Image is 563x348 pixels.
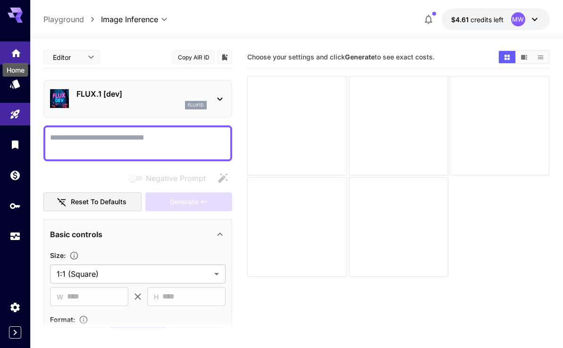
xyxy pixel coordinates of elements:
[10,44,22,56] div: Home
[9,231,21,242] div: Usage
[9,326,21,339] button: Expand sidebar
[43,192,142,212] button: Reset to defaults
[172,50,215,64] button: Copy AIR ID
[9,108,21,120] div: Playground
[532,51,549,63] button: Show images in list view
[3,63,28,77] div: Home
[451,16,471,24] span: $4.61
[101,14,158,25] span: Image Inference
[127,172,213,184] span: Negative prompts are not compatible with the selected model.
[76,88,207,99] p: FLUX.1 [dev]
[9,301,21,313] div: Settings
[146,173,206,184] span: Negative Prompt
[451,15,504,25] div: $4.61489
[50,223,226,246] div: Basic controls
[220,51,229,63] button: Add to library
[9,200,21,212] div: API Keys
[154,291,159,302] span: H
[57,291,63,302] span: W
[498,50,550,64] div: Show images in grid viewShow images in video viewShow images in list view
[516,51,532,63] button: Show images in video view
[50,84,226,113] div: FLUX.1 [dev]flux1d
[188,102,204,108] p: flux1d
[9,169,21,181] div: Wallet
[9,139,21,150] div: Library
[50,229,102,240] p: Basic controls
[499,51,515,63] button: Show images in grid view
[471,16,504,24] span: credits left
[9,78,21,90] div: Models
[511,12,525,26] div: MW
[50,315,75,323] span: Format :
[53,52,82,62] span: Editor
[75,315,92,324] button: Choose the file format for the output image.
[43,14,101,25] nav: breadcrumb
[57,268,210,280] span: 1:1 (Square)
[345,53,375,61] b: Generate
[66,251,83,260] button: Adjust the dimensions of the generated image by specifying its width and height in pixels, or sel...
[50,251,66,259] span: Size :
[43,14,84,25] a: Playground
[247,53,435,61] span: Choose your settings and click to see exact costs.
[442,8,550,30] button: $4.61489MW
